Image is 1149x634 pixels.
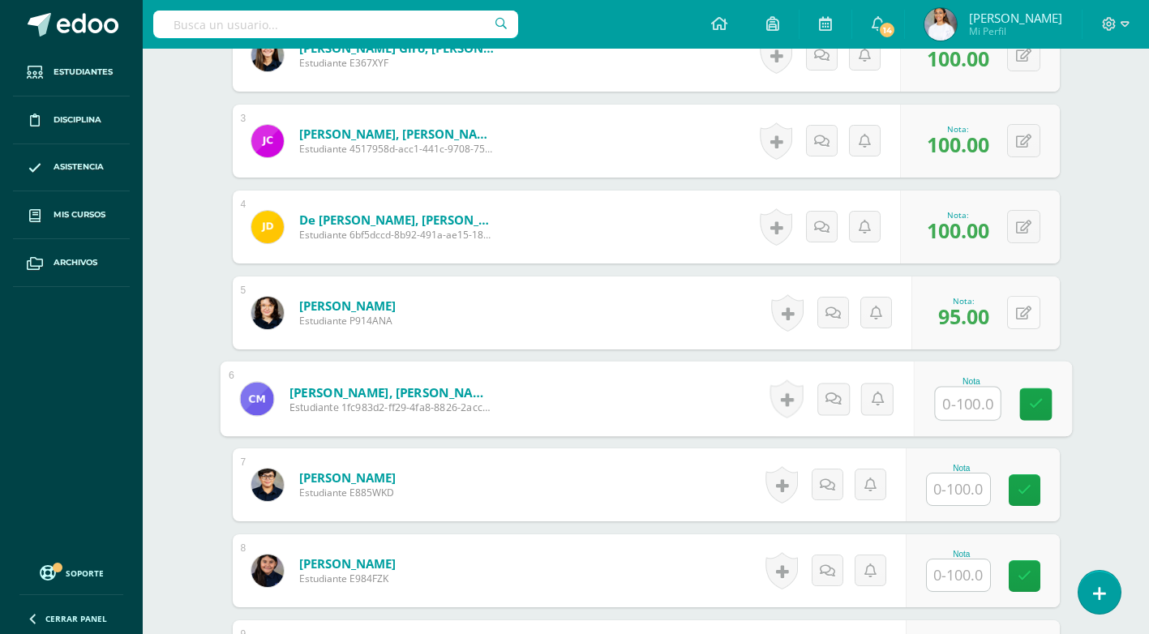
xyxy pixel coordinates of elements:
span: Estudiante P914ANA [299,314,396,328]
span: Estudiantes [54,66,113,79]
span: Estudiante 4517958d-acc1-441c-9708-753cf6de186c [299,142,494,156]
span: Disciplina [54,114,101,126]
span: Estudiante 6bf5dccd-8b92-491a-ae15-18a3566a7e59 [299,228,494,242]
img: 113965e095aac2a0d34626815a79956e.png [251,555,284,587]
a: Mis cursos [13,191,130,239]
span: 14 [878,21,896,39]
span: Asistencia [54,161,104,173]
a: Estudiantes [13,49,130,96]
a: Soporte [19,561,123,583]
img: f59464e2bd9b7043933e2d182fa29dd8.png [251,125,284,157]
input: Busca un usuario... [153,11,518,38]
span: Mis cursos [54,208,105,221]
span: 95.00 [938,302,989,330]
input: 0-100.0 [927,473,990,505]
a: Asistencia [13,144,130,192]
div: Nota [934,377,1008,386]
img: 1745e54cba65690732b314874f61c8f9.png [251,469,284,501]
a: [PERSON_NAME] [299,555,396,572]
a: de [PERSON_NAME], [PERSON_NAME] [299,212,494,228]
img: 8ef42769a85aec532c806605131da5f6.png [251,211,284,243]
img: cd974135d3fb3c32f4e2f366dd7ad22f.png [251,297,284,329]
img: 3da830b346c4e080991c3be884ade3d7.png [251,39,284,71]
div: Nota [926,550,997,559]
span: Cerrar panel [45,613,107,624]
span: 100.00 [927,45,989,72]
a: [PERSON_NAME], [PERSON_NAME] [289,383,489,401]
span: Estudiante 1fc983d2-ff29-4fa8-8826-2accfcd5a804 [289,401,489,415]
span: [PERSON_NAME] [969,10,1062,26]
span: Estudiante E367XYF [299,56,494,70]
a: [PERSON_NAME], [PERSON_NAME] [299,126,494,142]
a: [PERSON_NAME] [299,469,396,486]
div: Nota: [927,123,989,135]
span: Estudiante E984FZK [299,572,396,585]
input: 0-100.0 [935,388,1000,420]
a: [PERSON_NAME] [299,298,396,314]
a: Archivos [13,239,130,287]
div: Nota: [927,209,989,221]
span: 100.00 [927,216,989,244]
span: Estudiante E885WKD [299,486,396,499]
span: Soporte [66,568,104,579]
div: Nota: [938,295,989,306]
img: 56c534f62c6e5964a9f092f4314a654f.png [240,382,273,415]
span: 100.00 [927,131,989,158]
a: Disciplina [13,96,130,144]
span: Archivos [54,256,97,269]
span: Mi Perfil [969,24,1062,38]
input: 0-100.0 [927,559,990,591]
img: 7c3d344f85be220e96b6539124bf1d90.png [924,8,957,41]
div: Nota [926,464,997,473]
